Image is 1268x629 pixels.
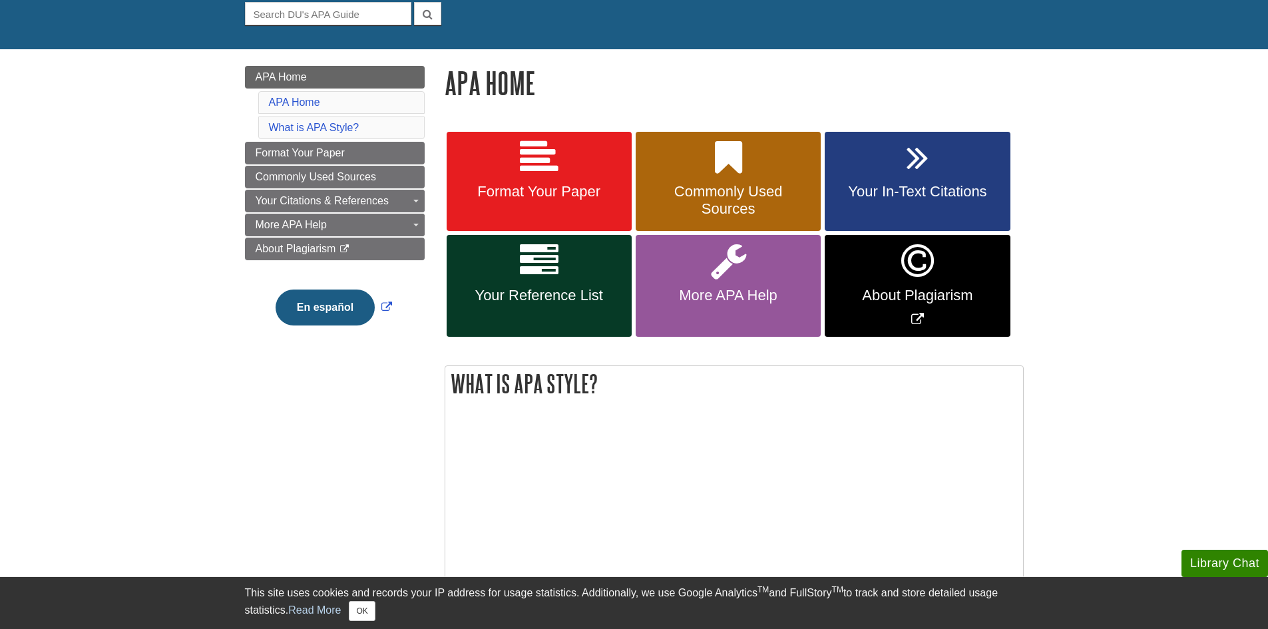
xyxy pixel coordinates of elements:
[832,585,843,594] sup: TM
[256,71,307,83] span: APA Home
[245,585,1024,621] div: This site uses cookies and records your IP address for usage statistics. Additionally, we use Goo...
[245,190,425,212] a: Your Citations & References
[256,195,389,206] span: Your Citations & References
[245,66,425,89] a: APA Home
[445,66,1024,100] h1: APA Home
[269,122,359,133] a: What is APA Style?
[1181,550,1268,577] button: Library Chat
[636,132,821,232] a: Commonly Used Sources
[245,238,425,260] a: About Plagiarism
[245,214,425,236] a: More APA Help
[256,243,336,254] span: About Plagiarism
[269,97,320,108] a: APA Home
[339,245,350,254] i: This link opens in a new window
[646,183,811,218] span: Commonly Used Sources
[349,601,375,621] button: Close
[447,132,632,232] a: Format Your Paper
[646,287,811,304] span: More APA Help
[636,235,821,337] a: More APA Help
[256,171,376,182] span: Commonly Used Sources
[445,366,1023,401] h2: What is APA Style?
[245,166,425,188] a: Commonly Used Sources
[288,604,341,616] a: Read More
[457,287,622,304] span: Your Reference List
[447,235,632,337] a: Your Reference List
[245,66,425,348] div: Guide Page Menu
[272,302,395,313] a: Link opens in new window
[835,287,1000,304] span: About Plagiarism
[256,147,345,158] span: Format Your Paper
[245,2,411,25] input: Search DU's APA Guide
[825,132,1010,232] a: Your In-Text Citations
[825,235,1010,337] a: Link opens in new window
[276,290,375,325] button: En español
[457,183,622,200] span: Format Your Paper
[835,183,1000,200] span: Your In-Text Citations
[757,585,769,594] sup: TM
[245,142,425,164] a: Format Your Paper
[256,219,327,230] span: More APA Help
